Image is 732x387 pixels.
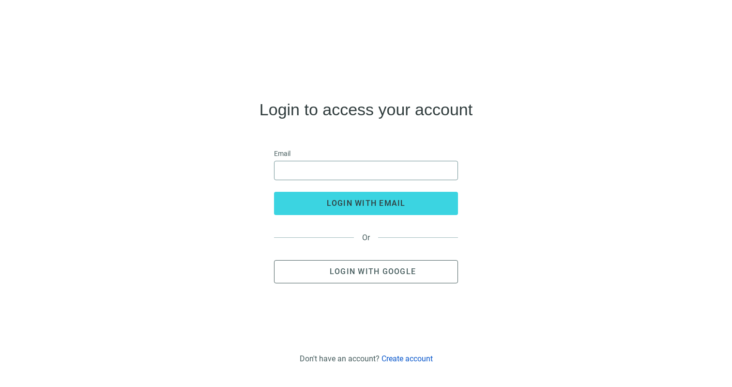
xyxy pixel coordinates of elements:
[354,233,378,242] span: Or
[327,199,406,208] span: login with email
[274,192,458,215] button: login with email
[274,260,458,283] button: Login with Google
[259,102,473,117] h4: Login to access your account
[381,354,433,363] a: Create account
[300,354,433,363] div: Don't have an account?
[330,267,416,276] span: Login with Google
[274,148,290,159] span: Email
